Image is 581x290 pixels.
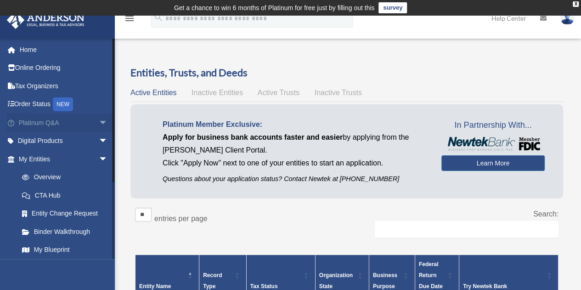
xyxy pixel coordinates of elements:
a: My Blueprint [13,241,117,259]
a: Learn More [441,155,545,171]
span: arrow_drop_down [99,132,117,151]
label: entries per page [154,215,208,222]
span: Business Purpose [373,272,397,290]
span: Organization State [319,272,353,290]
a: Tax Organizers [6,77,122,95]
a: Tax Due Dates [13,259,117,277]
span: Record Type [203,272,222,290]
a: Online Ordering [6,59,122,77]
span: Active Entities [130,89,176,97]
a: My Entitiesarrow_drop_down [6,150,117,168]
a: Order StatusNEW [6,95,122,114]
a: Overview [13,168,113,187]
label: Search: [533,210,558,218]
a: CTA Hub [13,186,117,205]
span: Federal Return Due Date [419,261,443,290]
img: NewtekBankLogoSM.png [446,137,540,151]
span: Apply for business bank accounts faster and easier [163,133,343,141]
h3: Entities, Trusts, and Deeds [130,66,563,80]
span: arrow_drop_down [99,114,117,132]
i: search [153,12,164,23]
img: Anderson Advisors Platinum Portal [4,11,87,29]
a: survey [378,2,407,13]
p: Click "Apply Now" next to one of your entities to start an application. [163,157,428,170]
p: Questions about your application status? Contact Newtek at [PHONE_NUMBER] [163,173,428,185]
a: Platinum Q&Aarrow_drop_down [6,114,122,132]
span: Entity Name [139,283,171,290]
a: Digital Productsarrow_drop_down [6,132,122,150]
div: close [573,1,579,7]
a: Binder Walkthrough [13,222,117,241]
span: arrow_drop_down [99,150,117,169]
span: Inactive Entities [192,89,243,97]
span: Inactive Trusts [315,89,362,97]
span: Active Trusts [258,89,300,97]
p: Platinum Member Exclusive: [163,118,428,131]
a: menu [124,16,135,24]
a: Home [6,40,122,59]
div: Get a chance to win 6 months of Platinum for free just by filling out this [174,2,375,13]
span: Tax Status [250,283,278,290]
a: Entity Change Request [13,205,117,223]
span: In Partnership With... [441,118,545,133]
img: User Pic [560,11,574,25]
i: menu [124,13,135,24]
div: NEW [53,97,73,111]
p: by applying from the [PERSON_NAME] Client Portal. [163,131,428,157]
